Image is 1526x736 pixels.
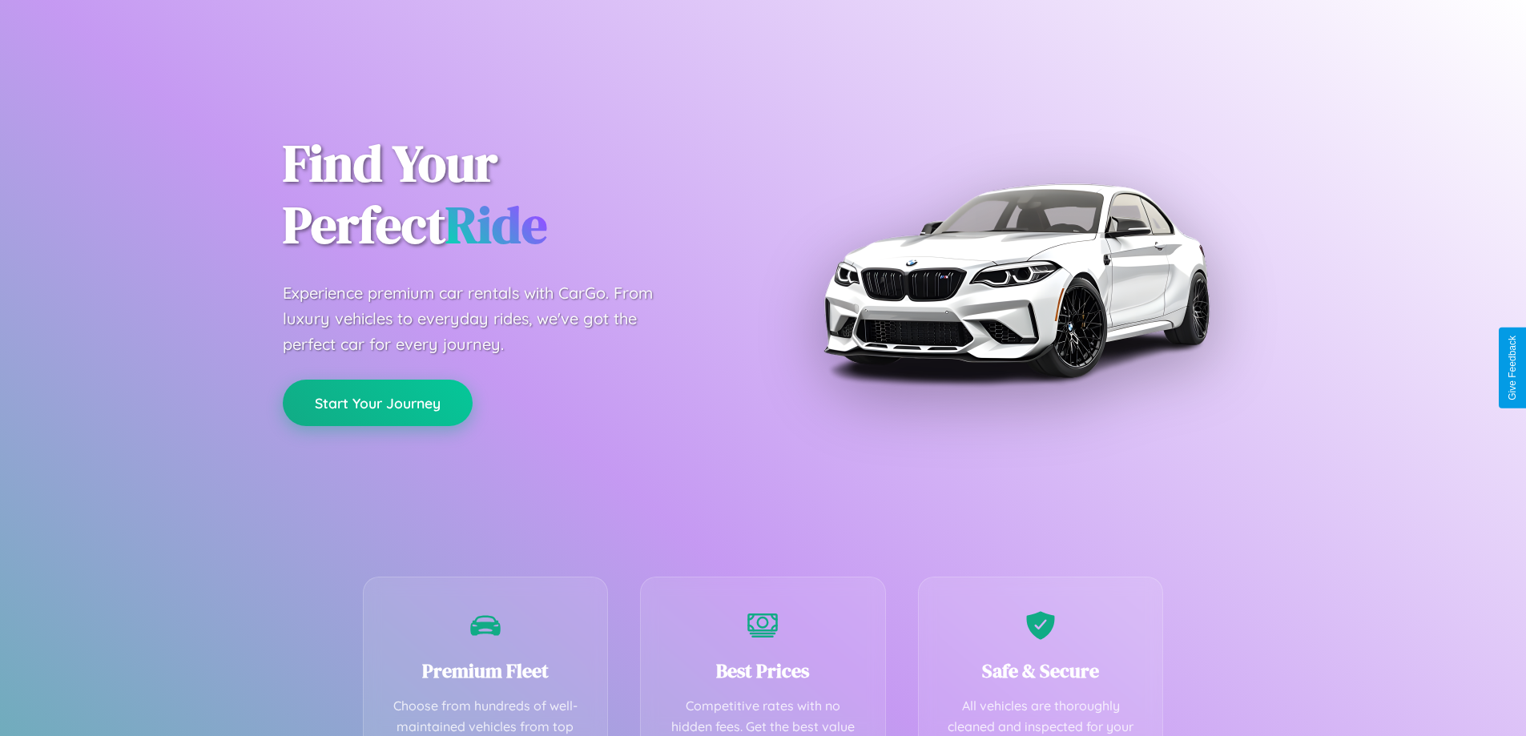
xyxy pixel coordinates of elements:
div: Give Feedback [1507,336,1518,400]
h3: Premium Fleet [388,658,584,684]
p: Experience premium car rentals with CarGo. From luxury vehicles to everyday rides, we've got the ... [283,280,683,357]
span: Ride [445,190,547,259]
h3: Best Prices [665,658,861,684]
h1: Find Your Perfect [283,133,739,256]
img: Premium BMW car rental vehicle [815,80,1216,481]
button: Start Your Journey [283,380,473,426]
h3: Safe & Secure [943,658,1139,684]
